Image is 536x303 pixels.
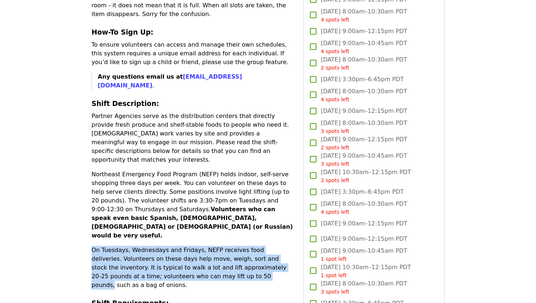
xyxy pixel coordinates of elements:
[321,87,407,103] span: [DATE] 8:00am–10:30am PDT
[321,97,349,102] span: 4 spots left
[98,73,242,89] strong: Any questions email us at
[321,209,349,215] span: 4 spots left
[321,263,411,279] span: [DATE] 10:30am–12:15pm PDT
[321,65,349,71] span: 2 spots left
[321,168,411,184] span: [DATE] 10:30am–12:15pm PDT
[321,145,349,150] span: 2 spots left
[321,39,407,55] span: [DATE] 9:00am–10:45am PDT
[92,112,295,164] p: Partner Agencies serve as the distribution centers that directly provide fresh produce and shelf-...
[92,28,154,36] strong: How-To Sign Up:
[92,100,159,107] strong: Shift Description:
[92,40,295,67] p: To ensure volunteers can access and manage their own schedules, this system requires a unique ema...
[321,219,407,228] span: [DATE] 9:00am–12:15pm PDT
[321,135,407,151] span: [DATE] 9:00am–12:15pm PDT
[321,75,404,84] span: [DATE] 3:30pm–6:45pm PDT
[321,289,349,295] span: 3 spots left
[321,128,349,134] span: 3 spots left
[321,161,349,167] span: 3 spots left
[321,27,407,36] span: [DATE] 9:00am–12:15pm PDT
[321,119,407,135] span: [DATE] 8:00am–10:30am PDT
[321,200,407,216] span: [DATE] 8:00am–10:30am PDT
[321,279,407,296] span: [DATE] 8:00am–10:30am PDT
[321,48,349,54] span: 4 spots left
[92,246,295,290] p: On Tuesdays, Wednesdays and Fridays, NEFP receives food deliveries. Volunteers on these days help...
[321,272,347,278] span: 1 spot left
[321,177,349,183] span: 2 spots left
[321,188,404,196] span: [DATE] 3:30pm–6:45pm PDT
[92,170,295,240] p: Northeast Emergency Food Program (NEFP) holds indoor, self-serve shopping three days per week. Yo...
[98,72,295,90] p: .
[321,235,407,243] span: [DATE] 9:00am–12:15pm PDT
[321,17,349,23] span: 4 spots left
[321,55,407,72] span: [DATE] 8:00am–10:30am PDT
[321,107,407,115] span: [DATE] 9:00am–12:15pm PDT
[321,256,347,262] span: 1 spot left
[321,247,407,263] span: [DATE] 9:00am–10:45am PDT
[321,151,407,168] span: [DATE] 9:00am–10:45am PDT
[321,7,407,24] span: [DATE] 8:00am–10:30am PDT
